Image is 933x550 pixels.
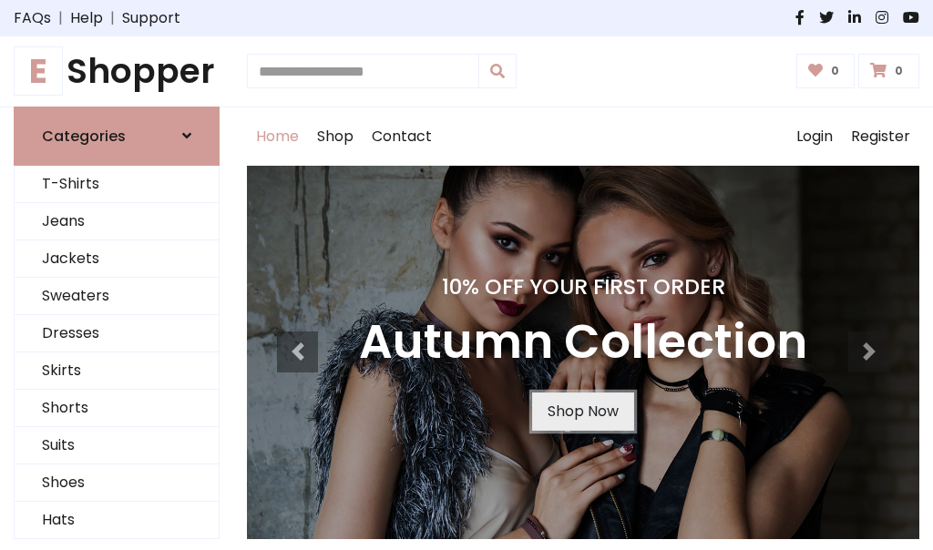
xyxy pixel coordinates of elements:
[796,54,856,88] a: 0
[15,166,219,203] a: T-Shirts
[42,127,126,145] h6: Categories
[51,7,70,29] span: |
[359,314,807,371] h3: Autumn Collection
[532,392,634,431] a: Shop Now
[15,240,219,278] a: Jackets
[15,464,219,502] a: Shoes
[15,427,219,464] a: Suits
[826,63,844,79] span: 0
[14,51,220,92] a: EShopper
[15,390,219,427] a: Shorts
[14,7,51,29] a: FAQs
[15,315,219,352] a: Dresses
[15,352,219,390] a: Skirts
[15,278,219,315] a: Sweaters
[14,46,63,96] span: E
[842,107,919,166] a: Register
[15,502,219,539] a: Hats
[15,203,219,240] a: Jeans
[103,7,122,29] span: |
[363,107,441,166] a: Contact
[308,107,363,166] a: Shop
[858,54,919,88] a: 0
[122,7,180,29] a: Support
[14,51,220,92] h1: Shopper
[359,274,807,300] h4: 10% Off Your First Order
[70,7,103,29] a: Help
[247,107,308,166] a: Home
[14,107,220,166] a: Categories
[890,63,907,79] span: 0
[787,107,842,166] a: Login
